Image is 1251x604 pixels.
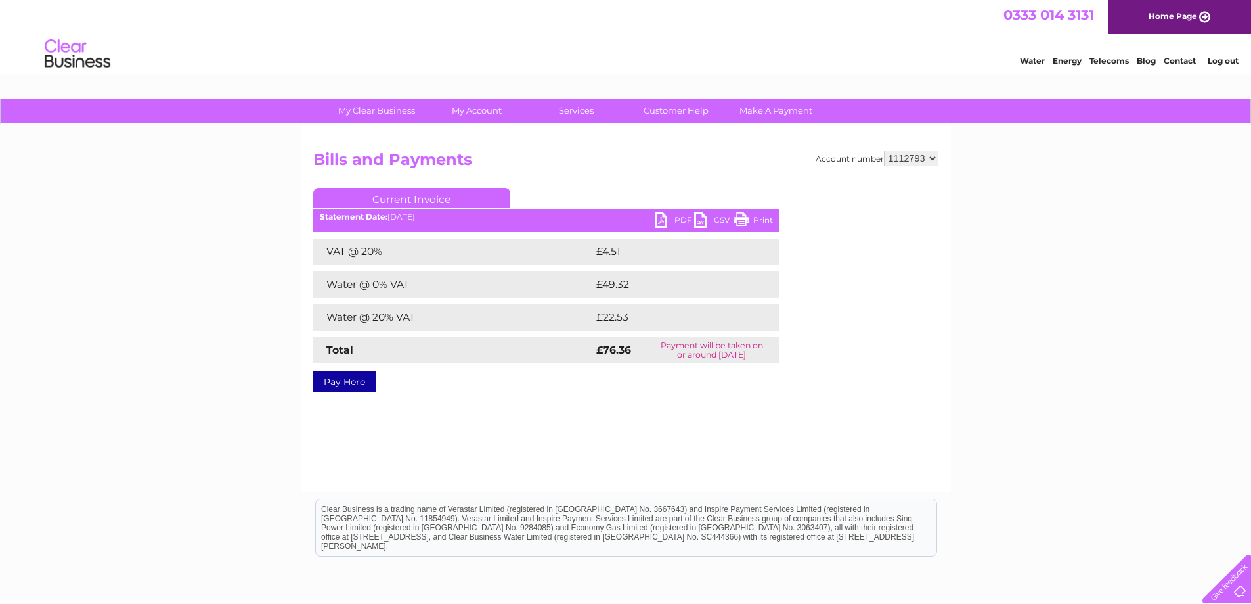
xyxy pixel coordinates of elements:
[722,99,830,123] a: Make A Payment
[644,337,779,363] td: Payment will be taken on or around [DATE]
[320,212,387,221] b: Statement Date:
[655,212,694,231] a: PDF
[313,212,779,221] div: [DATE]
[1208,56,1239,66] a: Log out
[313,188,510,208] a: Current Invoice
[1089,56,1129,66] a: Telecoms
[734,212,773,231] a: Print
[1164,56,1196,66] a: Contact
[522,99,630,123] a: Services
[596,344,631,356] strong: £76.36
[694,212,734,231] a: CSV
[316,7,936,64] div: Clear Business is a trading name of Verastar Limited (registered in [GEOGRAPHIC_DATA] No. 3667643...
[422,99,531,123] a: My Account
[313,239,593,265] td: VAT @ 20%
[593,271,753,298] td: £49.32
[313,371,376,392] a: Pay Here
[313,271,593,298] td: Water @ 0% VAT
[1137,56,1156,66] a: Blog
[326,344,353,356] strong: Total
[593,239,747,265] td: £4.51
[44,34,111,74] img: logo.png
[1003,7,1094,23] a: 0333 014 3131
[322,99,431,123] a: My Clear Business
[1020,56,1045,66] a: Water
[622,99,730,123] a: Customer Help
[816,151,938,166] div: Account number
[1053,56,1082,66] a: Energy
[313,304,593,331] td: Water @ 20% VAT
[313,151,938,175] h2: Bills and Payments
[593,304,753,331] td: £22.53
